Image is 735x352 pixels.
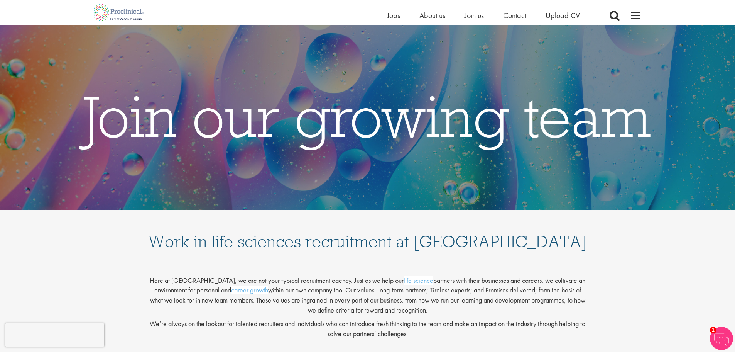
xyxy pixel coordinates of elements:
iframe: reCAPTCHA [5,323,104,347]
a: Upload CV [546,10,580,20]
span: 1 [710,327,716,333]
p: Here at [GEOGRAPHIC_DATA], we are not your typical recruitment agency. Just as we help our partne... [148,269,588,315]
a: Contact [503,10,526,20]
a: About us [419,10,445,20]
h1: Work in life sciences recruitment at [GEOGRAPHIC_DATA] [148,218,588,250]
img: Chatbot [710,327,733,350]
a: Join us [465,10,484,20]
p: We’re always on the lookout for talented recruiters and individuals who can introduce fresh think... [148,319,588,338]
a: life science [404,276,433,285]
a: career growth [231,286,268,294]
a: Jobs [387,10,400,20]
